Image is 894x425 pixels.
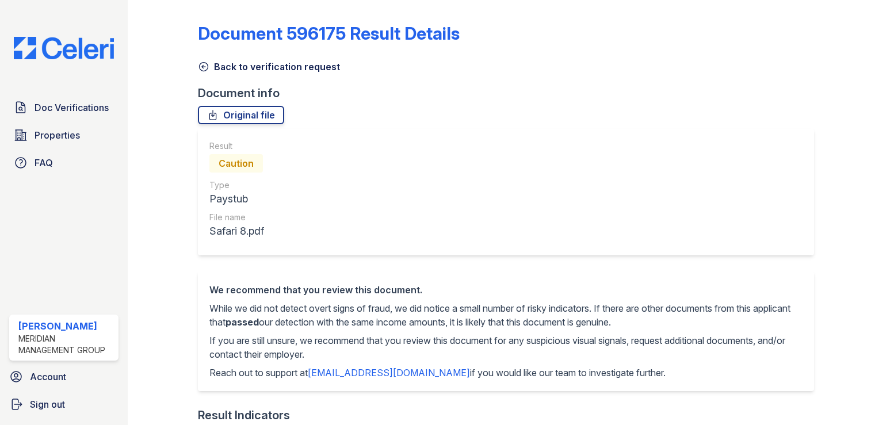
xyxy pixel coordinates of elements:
span: Account [30,370,66,384]
span: Properties [35,128,80,142]
div: Result Indicators [198,407,290,423]
div: Paystub [209,191,264,207]
a: Back to verification request [198,60,340,74]
div: Result [209,140,264,152]
div: Type [209,179,264,191]
a: Sign out [5,393,123,416]
div: Caution [209,154,263,173]
div: Document info [198,85,823,101]
a: [EMAIL_ADDRESS][DOMAIN_NAME] [308,367,470,378]
span: Doc Verifications [35,101,109,114]
img: CE_Logo_Blue-a8612792a0a2168367f1c8372b55b34899dd931a85d93a1a3d3e32e68fde9ad4.png [5,37,123,59]
iframe: chat widget [846,379,882,413]
div: File name [209,212,264,223]
a: Doc Verifications [9,96,119,119]
a: Document 596175 Result Details [198,23,460,44]
a: Original file [198,106,284,124]
p: Reach out to support at if you would like our team to investigate further. [209,366,803,380]
p: If you are still unsure, we recommend that you review this document for any suspicious visual sig... [209,334,803,361]
a: FAQ [9,151,119,174]
span: FAQ [35,156,53,170]
a: Account [5,365,123,388]
span: Sign out [30,397,65,411]
p: While we did not detect overt signs of fraud, we did notice a small number of risky indicators. I... [209,301,803,329]
div: We recommend that you review this document. [209,283,803,297]
div: [PERSON_NAME] [18,319,114,333]
span: passed [226,316,259,328]
div: Safari 8.pdf [209,223,264,239]
div: Meridian Management Group [18,333,114,356]
a: Properties [9,124,119,147]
